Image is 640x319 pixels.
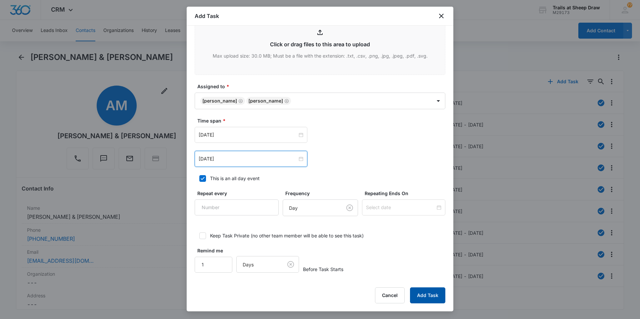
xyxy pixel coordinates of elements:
[285,190,361,197] label: Frequency
[210,175,260,182] div: This is an all day event
[437,12,445,20] button: close
[366,204,435,211] input: Select date
[197,247,235,254] label: Remind me
[303,266,343,273] span: Before Task Starts
[195,257,232,273] input: Number
[197,117,448,124] label: Time span
[202,99,237,103] div: [PERSON_NAME]
[375,287,405,303] button: Cancel
[210,232,364,239] div: Keep Task Private (no other team member will be able to see this task)
[365,190,448,197] label: Repeating Ends On
[248,99,283,103] div: [PERSON_NAME]
[283,99,289,103] div: Remove Ethan Esparza-Escobar
[195,199,279,215] input: Number
[197,83,448,90] label: Assigned to
[199,155,297,162] input: Sep 6, 2025
[195,12,219,20] h1: Add Task
[237,99,243,103] div: Remove Edgar Jimenez
[410,287,445,303] button: Add Task
[197,190,281,197] label: Repeat every
[285,259,296,270] button: Clear
[344,202,355,213] button: Clear
[199,131,297,139] input: Sep 4, 2025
